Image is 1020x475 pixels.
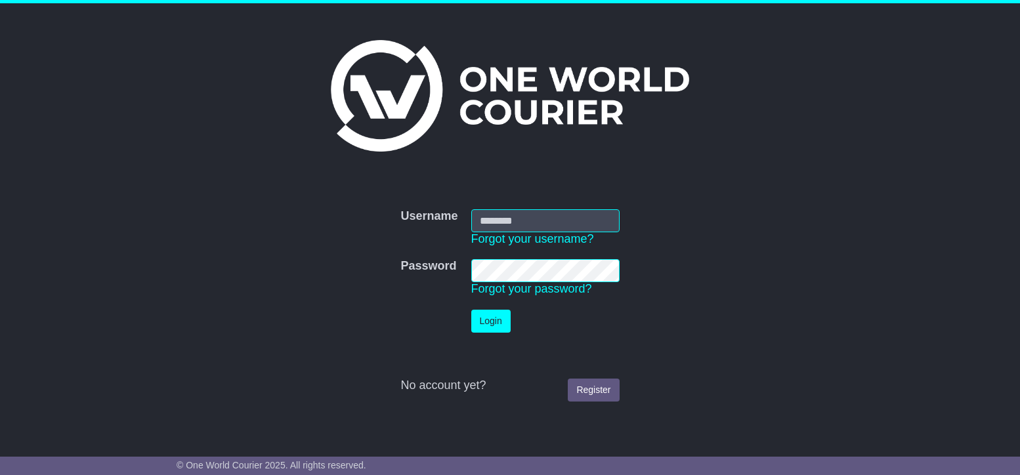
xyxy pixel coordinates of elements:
[400,209,457,224] label: Username
[568,379,619,402] a: Register
[471,310,511,333] button: Login
[400,379,619,393] div: No account yet?
[471,282,592,295] a: Forgot your password?
[400,259,456,274] label: Password
[177,460,366,470] span: © One World Courier 2025. All rights reserved.
[331,40,689,152] img: One World
[471,232,594,245] a: Forgot your username?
